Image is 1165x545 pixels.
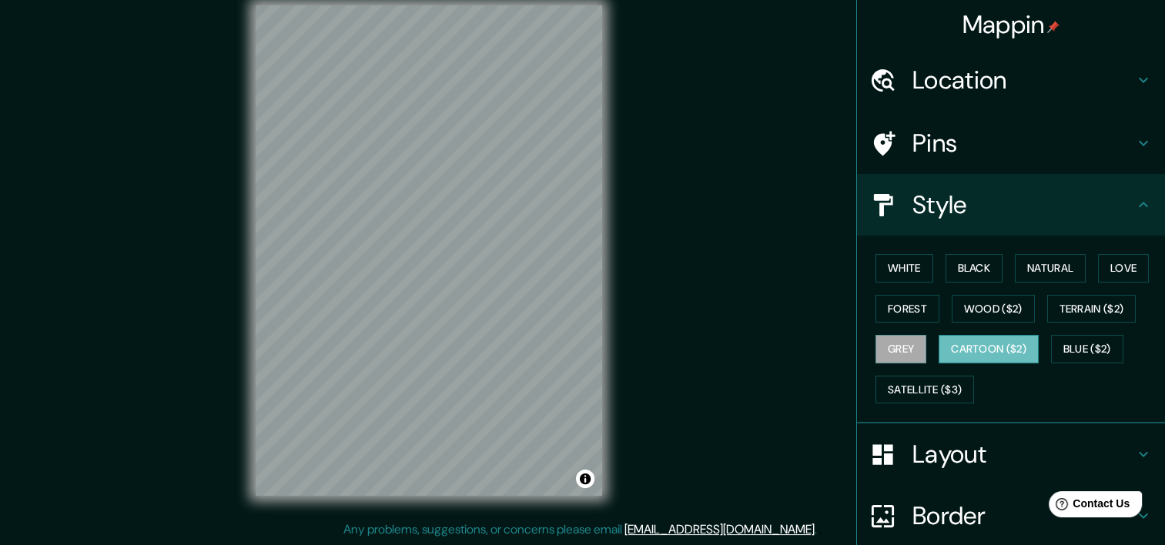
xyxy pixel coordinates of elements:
button: Love [1098,254,1149,283]
button: Cartoon ($2) [939,335,1039,363]
iframe: Help widget launcher [1028,485,1148,528]
h4: Pins [912,128,1134,159]
img: pin-icon.png [1047,21,1060,33]
button: Terrain ($2) [1047,295,1137,323]
div: . [819,520,822,539]
div: Pins [857,112,1165,174]
button: Blue ($2) [1051,335,1123,363]
button: Natural [1015,254,1086,283]
button: Wood ($2) [952,295,1035,323]
button: Satellite ($3) [875,376,974,404]
h4: Location [912,65,1134,95]
button: Grey [875,335,926,363]
button: Black [946,254,1003,283]
button: Toggle attribution [576,470,594,488]
button: White [875,254,933,283]
h4: Layout [912,439,1134,470]
div: . [817,520,819,539]
div: Style [857,174,1165,236]
h4: Style [912,189,1134,220]
button: Forest [875,295,939,323]
h4: Mappin [962,9,1060,40]
div: Layout [857,423,1165,485]
h4: Border [912,500,1134,531]
a: [EMAIL_ADDRESS][DOMAIN_NAME] [624,521,815,537]
div: Location [857,49,1165,111]
p: Any problems, suggestions, or concerns please email . [343,520,817,539]
canvas: Map [256,5,602,496]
